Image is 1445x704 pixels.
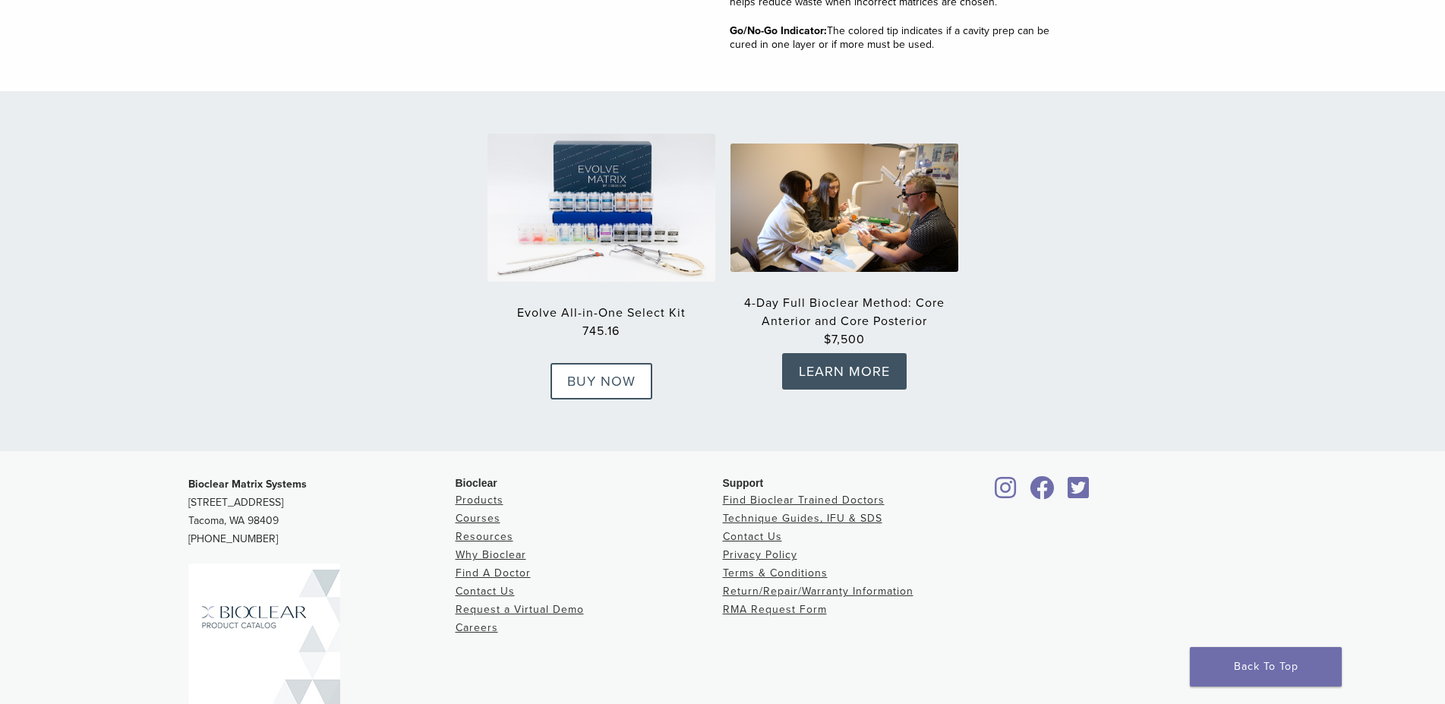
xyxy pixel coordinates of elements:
strong: Bioclear Matrix Systems [188,478,307,491]
strong: 745.16 [487,322,715,340]
p: [STREET_ADDRESS] Tacoma, WA 98409 [PHONE_NUMBER] [188,475,456,548]
a: Technique Guides, IFU & SDS [723,512,882,525]
a: Terms & Conditions [723,567,828,579]
a: Find Bioclear Trained Doctors [723,494,885,507]
p: The colored tip indicates if a cavity prep can be cured in one layer or if more must be used. [730,24,1079,52]
a: Contact Us [723,530,782,543]
a: Bioclear [1025,485,1060,500]
a: Find A Doctor [456,567,531,579]
a: BUY NOW [551,363,652,399]
a: Evolve All-in-One Select Kit745.16 [487,305,715,340]
a: LEARN MORE [782,353,907,390]
a: Courses [456,512,500,525]
a: RMA Request Form [723,603,827,616]
a: Bioclear [1063,485,1095,500]
a: Contact Us [456,585,515,598]
strong: Go/No-Go Indicator: [730,24,827,37]
span: Bioclear [456,477,497,489]
a: 4-Day Full Bioclear Method: Core Anterior and Core Posterior$7,500 [730,295,958,349]
a: Bioclear [990,485,1022,500]
a: Resources [456,530,513,543]
a: Products [456,494,503,507]
strong: $7,500 [730,330,958,349]
span: Support [723,477,764,489]
a: Return/Repair/Warranty Information [723,585,913,598]
a: Why Bioclear [456,548,526,561]
a: Request a Virtual Demo [456,603,584,616]
a: Back To Top [1190,647,1342,687]
a: Privacy Policy [723,548,797,561]
a: Careers [456,621,498,634]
